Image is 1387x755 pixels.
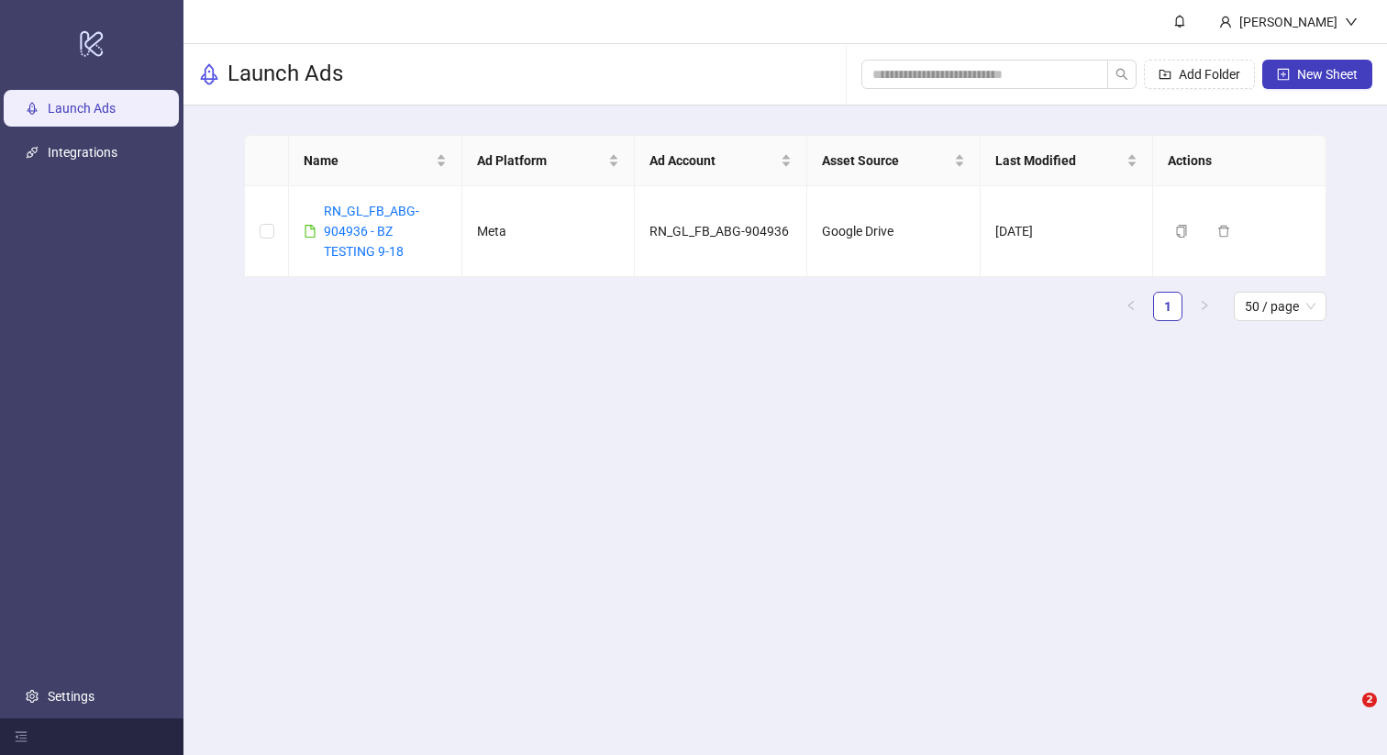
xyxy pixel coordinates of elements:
span: New Sheet [1297,67,1358,82]
span: user [1219,16,1232,28]
th: Ad Account [635,136,807,186]
span: Asset Source [822,150,949,171]
th: Actions [1153,136,1326,186]
th: Asset Source [807,136,980,186]
span: 50 / page [1245,293,1315,320]
button: New Sheet [1262,60,1372,89]
td: Google Drive [807,186,980,277]
a: Integrations [48,145,117,160]
span: plus-square [1277,68,1290,81]
div: [PERSON_NAME] [1232,12,1345,32]
th: Ad Platform [462,136,635,186]
span: folder-add [1159,68,1171,81]
div: Page Size [1234,292,1326,321]
td: RN_GL_FB_ABG-904936 [635,186,807,277]
button: right [1190,292,1219,321]
span: down [1345,16,1358,28]
td: [DATE] [981,186,1153,277]
th: Name [289,136,461,186]
span: Name [304,150,431,171]
li: 1 [1153,292,1182,321]
td: Meta [462,186,635,277]
a: Launch Ads [48,101,116,116]
span: file [304,225,316,238]
button: Add Folder [1144,60,1255,89]
h3: Launch Ads [227,60,343,89]
a: RN_GL_FB_ABG-904936 - BZ TESTING 9-18 [324,204,419,259]
button: left [1116,292,1146,321]
span: Ad Platform [477,150,605,171]
span: bell [1173,15,1186,28]
span: right [1199,300,1210,311]
span: rocket [198,63,220,85]
span: Ad Account [649,150,777,171]
li: Previous Page [1116,292,1146,321]
span: copy [1175,225,1188,238]
span: search [1115,68,1128,81]
span: Last Modified [995,150,1123,171]
iframe: Intercom live chat [1325,693,1369,737]
th: Last Modified [981,136,1153,186]
a: 1 [1154,293,1182,320]
span: Add Folder [1179,67,1240,82]
li: Next Page [1190,292,1219,321]
span: menu-fold [15,730,28,743]
span: 2 [1362,693,1377,707]
span: left [1126,300,1137,311]
a: Settings [48,689,94,704]
span: delete [1217,225,1230,238]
